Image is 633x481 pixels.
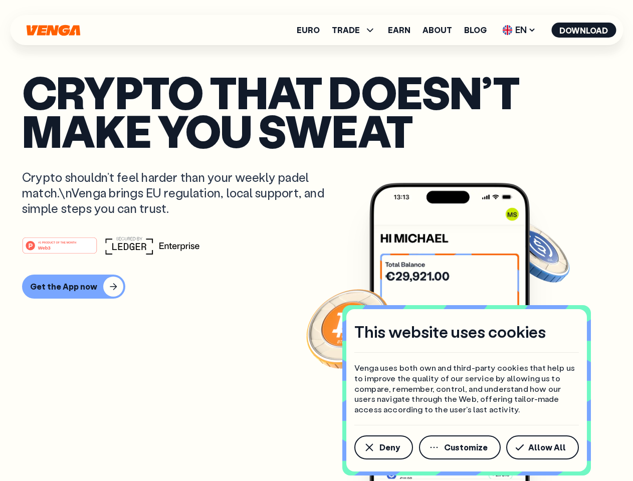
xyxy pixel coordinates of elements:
h4: This website uses cookies [354,321,546,342]
div: Get the App now [30,282,97,292]
img: USDC coin [500,215,572,288]
a: Earn [388,26,410,34]
a: About [423,26,452,34]
span: Customize [444,443,488,451]
button: Customize [419,435,501,459]
span: TRADE [332,24,376,36]
span: TRADE [332,26,360,34]
a: #1 PRODUCT OF THE MONTHWeb3 [22,243,97,256]
span: EN [499,22,539,38]
button: Deny [354,435,413,459]
img: flag-uk [502,25,512,35]
a: Euro [297,26,320,34]
span: Deny [379,443,400,451]
a: Blog [464,26,487,34]
span: Allow All [528,443,566,451]
button: Get the App now [22,275,125,299]
p: Venga uses both own and third-party cookies that help us to improve the quality of our service by... [354,363,579,415]
tspan: #1 PRODUCT OF THE MONTH [38,241,76,244]
svg: Home [25,25,81,36]
button: Allow All [506,435,579,459]
img: Bitcoin [304,283,394,373]
a: Get the App now [22,275,611,299]
p: Crypto that doesn’t make you sweat [22,73,611,149]
button: Download [551,23,616,38]
p: Crypto shouldn’t feel harder than your weekly padel match.\nVenga brings EU regulation, local sup... [22,169,339,216]
tspan: Web3 [38,245,51,250]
